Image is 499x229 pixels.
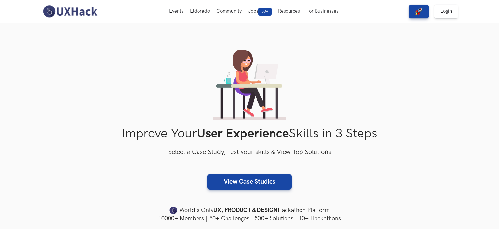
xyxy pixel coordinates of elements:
h3: Select a Case Study, Test your skills & View Top Solutions [41,147,458,158]
img: UXHack-logo.png [41,5,99,18]
h4: 10000+ Members | 50+ Challenges | 500+ Solutions | 10+ Hackathons [41,214,458,222]
a: Login [434,5,458,18]
a: View Case Studies [207,174,292,190]
h4: World's Only Hackathon Platform [41,206,458,215]
strong: User Experience [197,126,289,141]
h1: Improve Your Skills in 3 Steps [41,126,458,141]
strong: UX, PRODUCT & DESIGN [213,206,278,215]
span: 50+ [258,8,272,16]
img: uxhack-favicon-image.png [169,206,177,215]
img: lady working on laptop [213,50,286,120]
img: rocket [415,7,423,15]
